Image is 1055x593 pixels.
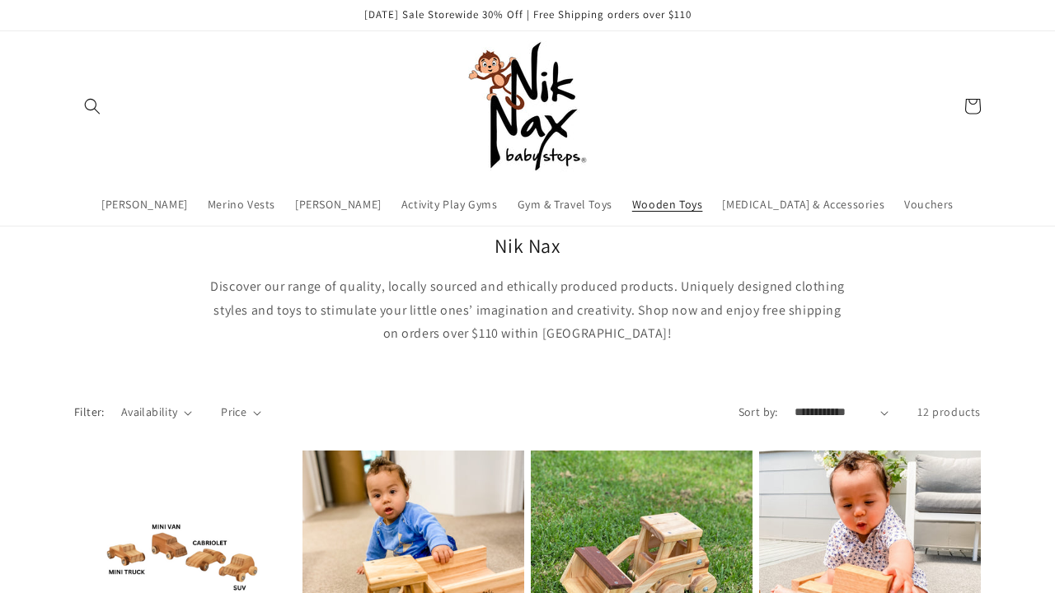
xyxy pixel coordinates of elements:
[894,187,964,222] a: Vouchers
[206,233,849,259] h2: Nik Nax
[712,187,894,222] a: [MEDICAL_DATA] & Accessories
[392,187,508,222] a: Activity Play Gyms
[401,197,498,212] span: Activity Play Gyms
[221,404,246,421] span: Price
[904,197,954,212] span: Vouchers
[462,40,593,172] img: Nik Nax
[364,7,692,21] span: [DATE] Sale Storewide 30% Off | Free Shipping orders over $110
[206,275,849,346] p: Discover our range of quality, locally sourced and ethically produced products. Uniquely designed...
[295,197,382,212] span: [PERSON_NAME]
[518,197,612,212] span: Gym & Travel Toys
[198,187,285,222] a: Merino Vests
[456,35,600,179] a: Nik Nax
[722,197,884,212] span: [MEDICAL_DATA] & Accessories
[738,404,778,419] label: Sort by:
[74,88,110,124] summary: Search
[121,404,192,421] summary: Availability (0 selected)
[101,197,188,212] span: [PERSON_NAME]
[285,187,392,222] a: [PERSON_NAME]
[91,187,198,222] a: [PERSON_NAME]
[508,187,622,222] a: Gym & Travel Toys
[632,197,703,212] span: Wooden Toys
[622,187,713,222] a: Wooden Toys
[74,404,105,421] h2: Filter:
[208,197,275,212] span: Merino Vests
[221,404,261,421] summary: Price
[121,404,178,421] span: Availability
[917,404,981,419] span: 12 products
